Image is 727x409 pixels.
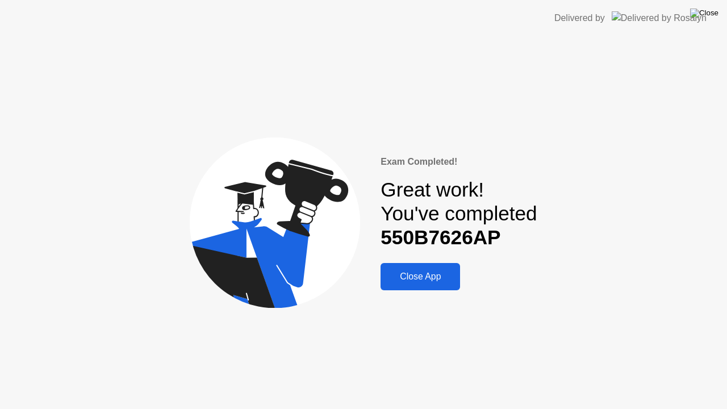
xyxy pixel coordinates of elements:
b: 550B7626AP [381,226,500,248]
div: Close App [384,272,457,282]
button: Close App [381,263,460,290]
img: Delivered by Rosalyn [612,11,707,24]
img: Close [690,9,718,18]
div: Exam Completed! [381,155,537,169]
div: Delivered by [554,11,605,25]
div: Great work! You've completed [381,178,537,250]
